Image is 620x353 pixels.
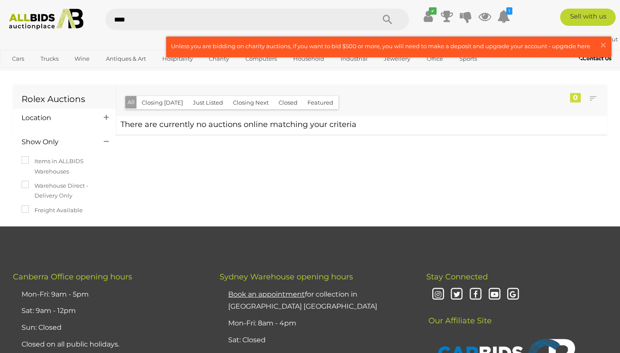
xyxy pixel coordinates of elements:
span: There are currently no auctions online matching your criteria [121,120,356,129]
label: Warehouse Direct - Delivery Only [22,181,107,201]
a: Household [288,52,330,66]
a: 1 [497,9,510,24]
i: ✔ [429,7,437,15]
button: Featured [302,96,338,109]
li: Sat: 9am - 12pm [19,303,198,319]
div: 0 [570,93,581,102]
h1: Rolex Auctions [22,94,107,104]
li: Sat: Closed [226,332,405,349]
a: Contact Us [579,54,614,63]
a: Antiques & Art [100,52,152,66]
a: Industrial [335,52,373,66]
a: Sign Out [593,36,618,43]
a: Sell with us [560,9,616,26]
li: Sun: Closed [19,319,198,336]
button: Search [366,9,409,30]
a: ✔ [422,9,434,24]
img: Allbids.com.au [5,9,88,30]
span: Our Affiliate Site [426,303,492,325]
span: Sydney Warehouse opening hours [220,272,353,282]
span: | [590,36,592,43]
a: Hospitality [157,52,198,66]
h4: Show Only [22,138,91,146]
button: Closing Next [228,96,274,109]
a: Charity [203,52,235,66]
span: × [599,37,607,53]
strong: bids97 [564,36,589,43]
a: Wine [69,52,95,66]
a: Book an appointmentfor collection in [GEOGRAPHIC_DATA] [GEOGRAPHIC_DATA] [228,290,377,311]
a: Jewellery [378,52,416,66]
span: Canberra Office opening hours [13,272,132,282]
button: All [125,96,137,108]
li: Mon-Fri: 9am - 5pm [19,286,198,303]
li: Mon-Fri: 8am - 4pm [226,315,405,332]
label: Freight Available [22,205,83,215]
i: Google [506,287,521,302]
i: Instagram [431,287,446,302]
a: bids97 [564,36,590,43]
i: Youtube [487,287,502,302]
a: Computers [240,52,282,66]
u: Book an appointment [228,290,305,298]
label: Items in ALLBIDS Warehouses [22,156,107,176]
i: 1 [506,7,512,15]
button: Closed [273,96,303,109]
a: Trucks [35,52,64,66]
button: Just Listed [188,96,228,109]
i: Twitter [449,287,465,302]
span: Stay Connected [426,272,488,282]
a: Office [421,52,449,66]
h4: Location [22,114,91,122]
a: Sports [454,52,483,66]
a: Cars [6,52,30,66]
a: [GEOGRAPHIC_DATA] [6,66,79,80]
b: Contact Us [579,55,611,62]
li: Closed on all public holidays. [19,336,198,353]
i: Facebook [468,287,483,302]
button: Closing [DATE] [136,96,188,109]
